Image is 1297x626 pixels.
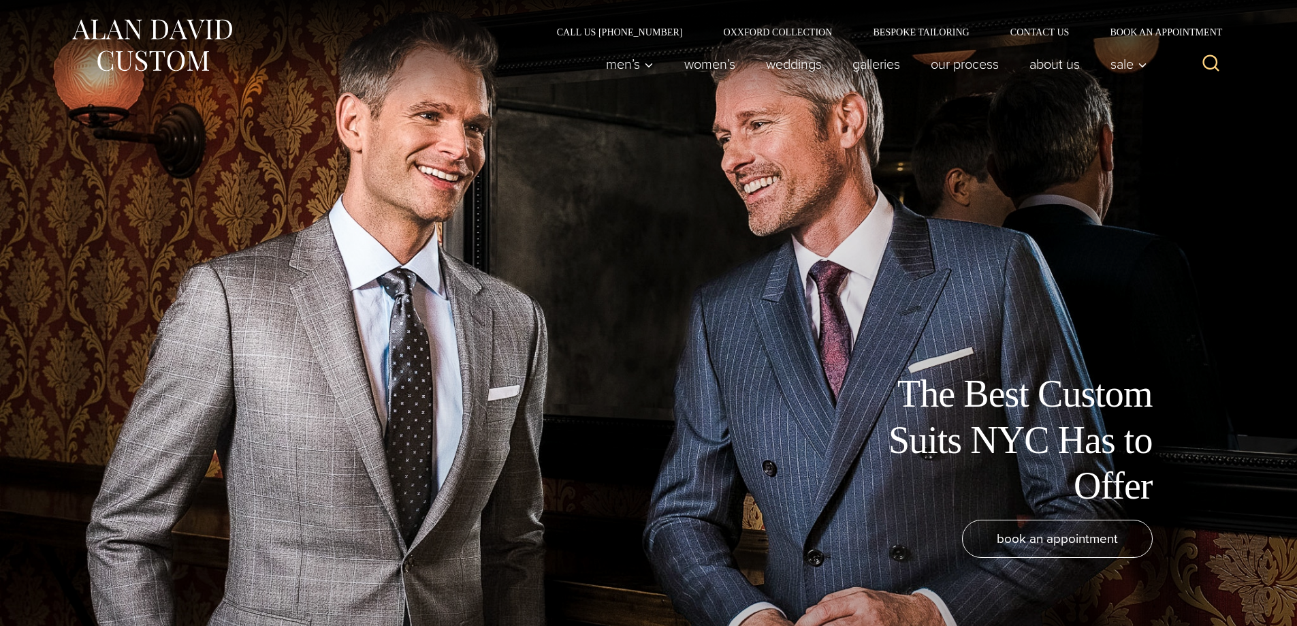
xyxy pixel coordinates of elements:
[852,27,989,37] a: Bespoke Tailoring
[537,27,703,37] a: Call Us [PHONE_NUMBER]
[915,50,1014,78] a: Our Process
[703,27,852,37] a: Oxxford Collection
[1195,48,1228,80] button: View Search Form
[537,27,1228,37] nav: Secondary Navigation
[606,57,654,71] span: Men’s
[1014,50,1095,78] a: About Us
[1089,27,1227,37] a: Book an Appointment
[70,15,234,76] img: Alan David Custom
[962,520,1153,558] a: book an appointment
[997,529,1118,548] span: book an appointment
[750,50,837,78] a: weddings
[1110,57,1147,71] span: Sale
[590,50,1154,78] nav: Primary Navigation
[669,50,750,78] a: Women’s
[846,371,1153,509] h1: The Best Custom Suits NYC Has to Offer
[837,50,915,78] a: Galleries
[990,27,1090,37] a: Contact Us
